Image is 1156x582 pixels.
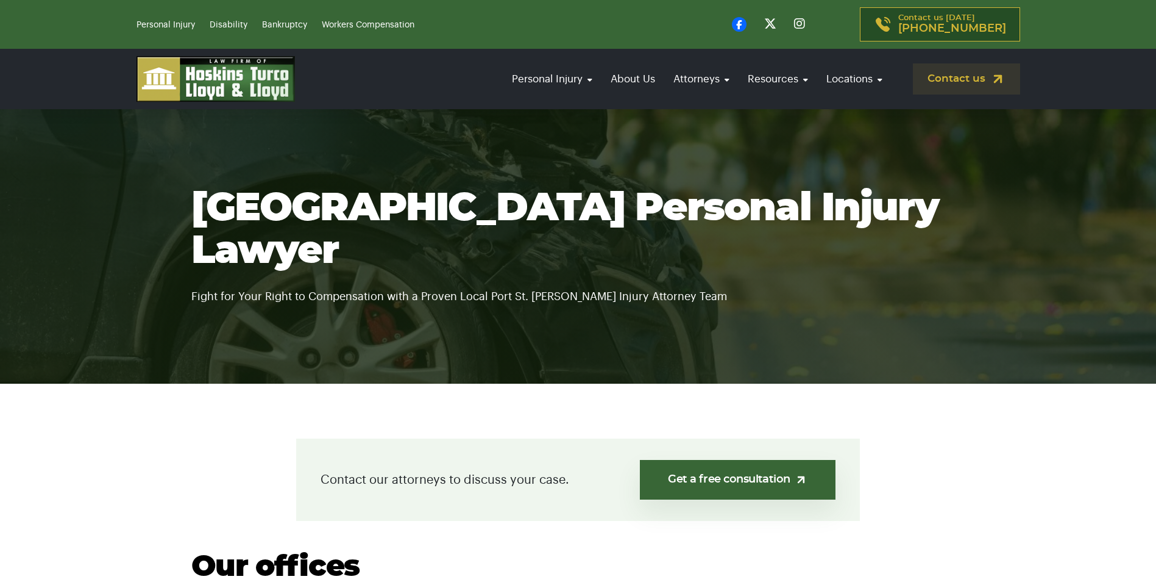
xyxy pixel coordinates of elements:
[605,62,661,96] a: About Us
[667,62,736,96] a: Attorneys
[137,56,295,102] img: logo
[860,7,1020,41] a: Contact us [DATE][PHONE_NUMBER]
[191,187,965,273] h1: [GEOGRAPHIC_DATA] Personal Injury Lawyer
[191,273,965,306] p: Fight for Your Right to Compensation with a Proven Local Port St. [PERSON_NAME] Injury Attorney Team
[898,23,1006,35] span: [PHONE_NUMBER]
[913,63,1020,95] a: Contact us
[137,21,195,29] a: Personal Injury
[322,21,414,29] a: Workers Compensation
[262,21,307,29] a: Bankruptcy
[795,473,807,486] img: arrow-up-right-light.svg
[296,439,860,521] div: Contact our attorneys to discuss your case.
[640,460,835,500] a: Get a free consultation
[742,62,814,96] a: Resources
[820,62,888,96] a: Locations
[210,21,247,29] a: Disability
[506,62,598,96] a: Personal Injury
[898,14,1006,35] p: Contact us [DATE]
